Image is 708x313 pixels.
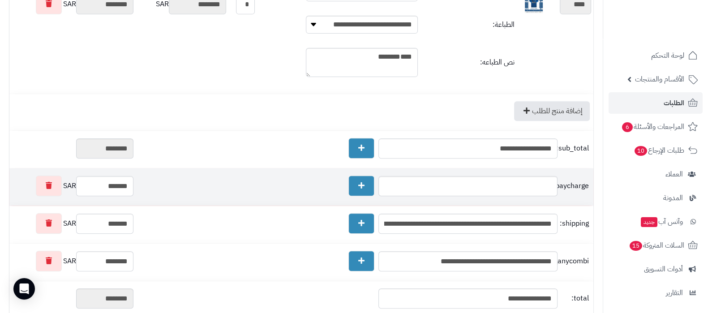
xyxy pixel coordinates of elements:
[609,92,703,114] a: الطلبات
[635,146,647,156] span: 10
[560,293,589,304] span: total:
[560,256,589,266] span: bganycombi:
[13,278,35,300] div: Open Intercom Messenger
[609,140,703,161] a: طلبات الإرجاع10
[622,122,633,132] span: 6
[12,176,133,196] div: SAR
[651,49,684,62] span: لوحة التحكم
[560,181,589,191] span: paycharge:
[418,9,515,41] td: الطباعة:
[629,239,684,252] span: السلات المتروكة
[609,282,703,304] a: التقارير
[560,219,589,229] span: shipping:
[647,23,699,42] img: logo-2.png
[609,187,703,209] a: المدونة
[634,144,684,157] span: طلبات الإرجاع
[609,211,703,232] a: وآتس آبجديد
[514,101,590,121] a: إضافة منتج للطلب
[663,192,683,204] span: المدونة
[630,241,642,251] span: 15
[621,120,684,133] span: المراجعات والأسئلة
[609,258,703,280] a: أدوات التسويق
[609,45,703,66] a: لوحة التحكم
[560,143,589,154] span: sub_total:
[609,235,703,256] a: السلات المتروكة15
[418,41,515,84] td: نص الطباعه:
[12,213,133,234] div: SAR
[644,263,683,275] span: أدوات التسويق
[666,287,683,299] span: التقارير
[609,116,703,137] a: المراجعات والأسئلة6
[640,215,683,228] span: وآتس آب
[665,168,683,180] span: العملاء
[12,251,133,271] div: SAR
[641,217,657,227] span: جديد
[635,73,684,86] span: الأقسام والمنتجات
[664,97,684,109] span: الطلبات
[609,163,703,185] a: العملاء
